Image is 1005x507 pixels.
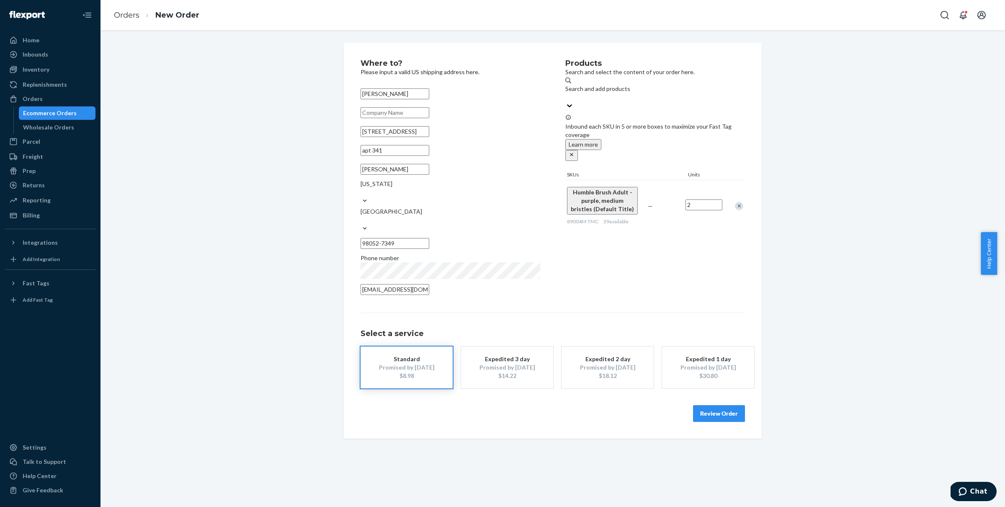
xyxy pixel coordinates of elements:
[955,7,971,23] button: Open notifications
[361,68,540,76] p: Please input a valid US shipping address here.
[23,458,66,466] div: Talk to Support
[693,405,745,422] button: Review Order
[567,187,638,215] button: Humble Brush Adult - purple, medium bristles (Default Title)
[574,363,641,372] div: Promised by [DATE]
[361,107,429,118] input: Company Name
[675,372,742,380] div: $30.80
[23,95,43,103] div: Orders
[361,238,429,249] input: ZIP Code
[5,236,95,249] button: Integrations
[574,372,641,380] div: $18.12
[675,363,742,372] div: Promised by [DATE]
[361,164,429,175] input: City
[685,199,722,210] input: Quantity
[23,486,63,494] div: Give Feedback
[23,50,48,59] div: Inbounds
[23,123,74,132] div: Wholesale Orders
[686,171,724,180] div: Units
[461,347,553,388] button: Expedited 3 dayPromised by [DATE]$14.22
[565,59,745,68] h2: Products
[675,355,742,363] div: Expedited 1 day
[23,238,58,247] div: Integrations
[23,153,43,161] div: Freight
[373,372,440,380] div: $8.98
[23,181,45,189] div: Returns
[23,256,60,263] div: Add Integration
[562,347,654,388] button: Expedited 2 dayPromised by [DATE]$18.12
[361,145,429,156] input: Street Address 2 (Optional)
[23,36,39,44] div: Home
[936,7,953,23] button: Open Search Box
[735,202,743,210] div: Remove Item
[5,209,95,222] a: Billing
[361,284,429,295] input: Email (Only Required for International)
[361,59,540,68] h2: Where to?
[5,293,95,307] a: Add Fast Tag
[5,441,95,454] a: Settings
[23,137,40,146] div: Parcel
[5,178,95,192] a: Returns
[574,355,641,363] div: Expedited 2 day
[5,63,95,76] a: Inventory
[23,279,49,287] div: Fast Tags
[648,202,653,210] span: —
[5,455,95,468] button: Talk to Support
[5,164,95,178] a: Prep
[361,88,429,99] input: First & Last Name
[9,11,45,19] img: Flexport logo
[565,150,578,161] button: close
[571,189,634,212] span: Humble Brush Adult - purple, medium bristles (Default Title)
[981,232,997,275] button: Help Center
[5,150,95,163] a: Freight
[662,347,754,388] button: Expedited 1 dayPromised by [DATE]$30.80
[361,254,399,261] span: Phone number
[5,34,95,47] a: Home
[23,80,67,89] div: Replenishments
[565,171,686,180] div: SKUs
[565,85,745,93] div: Search and add products
[373,355,440,363] div: Standard
[5,92,95,106] a: Orders
[23,443,46,452] div: Settings
[5,78,95,91] a: Replenishments
[23,65,49,74] div: Inventory
[565,114,745,161] div: Inbound each SKU in 5 or more boxes to maximize your Fast Tag coverage
[5,135,95,148] a: Parcel
[361,126,429,137] input: Street Address
[565,68,745,76] p: Search and select the content of your order here.
[5,48,95,61] a: Inbounds
[567,218,598,225] span: 89004M-TMC
[973,7,990,23] button: Open account menu
[361,207,540,216] div: [GEOGRAPHIC_DATA]
[565,93,566,101] input: Search and add products
[79,7,95,23] button: Close Navigation
[5,277,95,290] button: Fast Tags
[474,372,541,380] div: $14.22
[565,139,601,150] button: Learn more
[155,10,199,20] a: New Order
[474,355,541,363] div: Expedited 3 day
[23,472,57,480] div: Help Center
[5,484,95,497] button: Give Feedback
[19,106,96,120] a: Ecommerce Orders
[23,196,51,204] div: Reporting
[23,109,77,117] div: Ecommerce Orders
[951,482,997,503] iframe: Opens a widget where you can chat to one of our agents
[23,211,40,220] div: Billing
[19,121,96,134] a: Wholesale Orders
[474,363,541,372] div: Promised by [DATE]
[373,363,440,372] div: Promised by [DATE]
[23,167,36,175] div: Prep
[603,218,629,225] span: 39 available
[107,3,206,28] ol: breadcrumbs
[5,194,95,207] a: Reporting
[114,10,139,20] a: Orders
[5,469,95,483] a: Help Center
[361,330,745,338] h1: Select a service
[5,253,95,266] a: Add Integration
[23,296,53,303] div: Add Fast Tag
